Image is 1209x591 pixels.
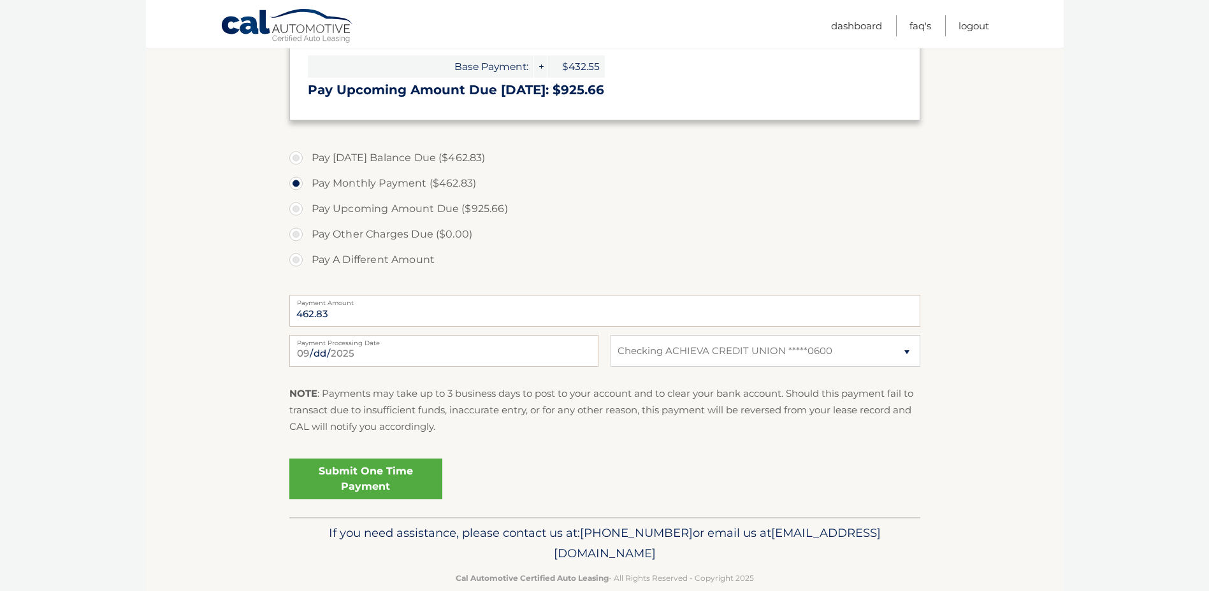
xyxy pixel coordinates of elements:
[534,55,547,78] span: +
[298,571,912,585] p: - All Rights Reserved - Copyright 2025
[289,145,920,171] label: Pay [DATE] Balance Due ($462.83)
[289,335,598,345] label: Payment Processing Date
[547,55,605,78] span: $432.55
[298,523,912,564] p: If you need assistance, please contact us at: or email us at
[289,295,920,305] label: Payment Amount
[308,55,533,78] span: Base Payment:
[221,8,354,45] a: Cal Automotive
[580,525,693,540] span: [PHONE_NUMBER]
[289,171,920,196] label: Pay Monthly Payment ($462.83)
[554,525,881,560] span: [EMAIL_ADDRESS][DOMAIN_NAME]
[289,295,920,327] input: Payment Amount
[289,335,598,367] input: Payment Date
[831,15,882,36] a: Dashboard
[289,385,920,436] p: : Payments may take up to 3 business days to post to your account and to clear your bank account....
[289,387,317,399] strong: NOTE
[456,573,609,583] strong: Cal Automotive Certified Auto Leasing
[289,247,920,273] label: Pay A Different Amount
[289,222,920,247] label: Pay Other Charges Due ($0.00)
[289,196,920,222] label: Pay Upcoming Amount Due ($925.66)
[909,15,931,36] a: FAQ's
[959,15,989,36] a: Logout
[308,82,902,98] h3: Pay Upcoming Amount Due [DATE]: $925.66
[289,459,442,499] a: Submit One Time Payment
